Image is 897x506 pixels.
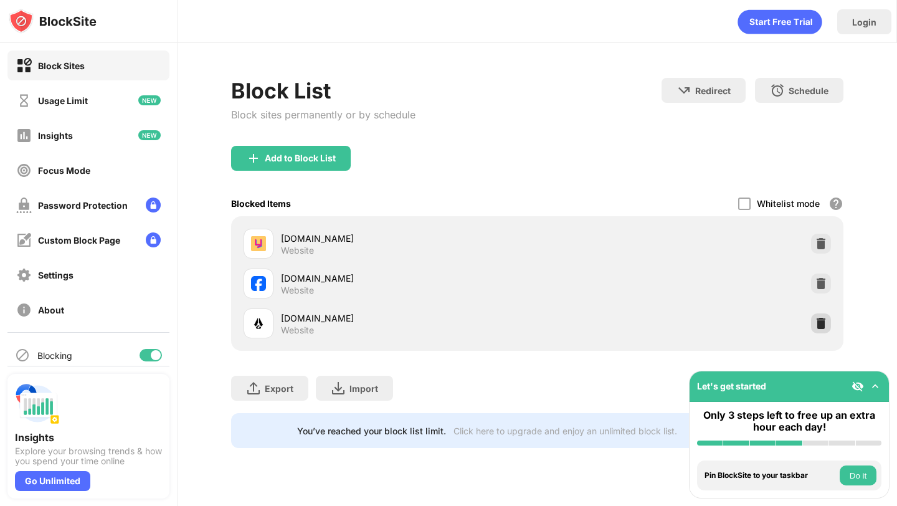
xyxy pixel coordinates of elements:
[231,78,415,103] div: Block List
[265,153,336,163] div: Add to Block List
[16,232,32,248] img: customize-block-page-off.svg
[15,348,30,363] img: blocking-icon.svg
[695,85,731,96] div: Redirect
[757,198,820,209] div: Whitelist mode
[15,381,60,426] img: push-insights.svg
[265,383,293,394] div: Export
[281,312,537,325] div: [DOMAIN_NAME]
[38,60,85,71] div: Block Sites
[231,108,415,121] div: Block sites permanently or by schedule
[281,325,314,336] div: Website
[16,163,32,178] img: focus-off.svg
[38,130,73,141] div: Insights
[705,471,837,480] div: Pin BlockSite to your taskbar
[146,198,161,212] img: lock-menu.svg
[38,235,120,246] div: Custom Block Page
[697,381,766,391] div: Let's get started
[37,350,72,361] div: Blocking
[697,409,881,433] div: Only 3 steps left to free up an extra hour each day!
[231,198,291,209] div: Blocked Items
[15,431,162,444] div: Insights
[16,302,32,318] img: about-off.svg
[349,383,378,394] div: Import
[38,305,64,315] div: About
[16,267,32,283] img: settings-off.svg
[9,9,97,34] img: logo-blocksite.svg
[251,236,266,251] img: favicons
[251,316,266,331] img: favicons
[869,380,881,393] img: omni-setup-toggle.svg
[138,95,161,105] img: new-icon.svg
[38,270,74,280] div: Settings
[840,465,876,485] button: Do it
[38,200,128,211] div: Password Protection
[16,128,32,143] img: insights-off.svg
[146,232,161,247] img: lock-menu.svg
[789,85,828,96] div: Schedule
[453,426,677,436] div: Click here to upgrade and enjoy an unlimited block list.
[16,198,32,213] img: password-protection-off.svg
[281,285,314,296] div: Website
[138,130,161,140] img: new-icon.svg
[281,232,537,245] div: [DOMAIN_NAME]
[16,93,32,108] img: time-usage-off.svg
[281,272,537,285] div: [DOMAIN_NAME]
[38,165,90,176] div: Focus Mode
[38,95,88,106] div: Usage Limit
[15,446,162,466] div: Explore your browsing trends & how you spend your time online
[15,471,90,491] div: Go Unlimited
[738,9,822,34] div: animation
[297,426,446,436] div: You’ve reached your block list limit.
[852,17,876,27] div: Login
[251,276,266,291] img: favicons
[852,380,864,393] img: eye-not-visible.svg
[16,58,32,74] img: block-on.svg
[281,245,314,256] div: Website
